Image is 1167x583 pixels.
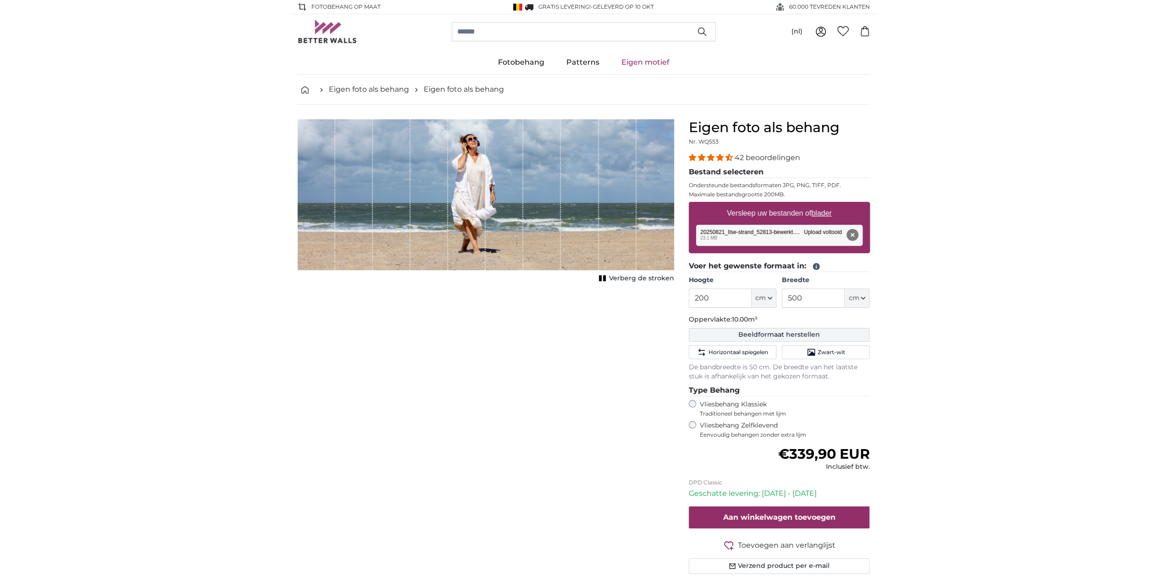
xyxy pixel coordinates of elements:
label: Versleep uw bestanden of [723,204,835,222]
button: Verzend product per e-mail [689,558,870,574]
img: Betterwalls [298,20,357,43]
button: Zwart-wit [782,345,869,359]
button: Toevoegen aan verlanglijst [689,539,870,551]
span: cm [755,294,766,303]
span: - [591,3,654,10]
legend: Voer het gewenste formaat in: [689,261,870,272]
div: Inclusief btw. [778,462,869,472]
p: Ondersteunde bestandsformaten JPG, PNG, TIFF, PDF. [689,182,870,189]
p: Geschatte levering: [DATE] - [DATE] [689,488,870,499]
button: (nl) [784,23,810,40]
a: Patterns [555,50,610,74]
span: Zwart-wit [818,349,845,356]
span: Nr. WQ553 [689,138,719,145]
a: Eigen foto als behang [329,84,409,95]
button: cm [752,289,776,308]
p: DPD Classic [689,479,870,486]
a: Eigen foto als behang [424,84,504,95]
div: 1 of 1 [298,119,674,285]
span: Verberg de stroken [609,274,674,283]
legend: Type Behang [689,385,870,396]
label: Vliesbehang Klassiek [700,400,853,417]
button: Beeldformaat herstellen [689,328,870,342]
span: 42 beoordelingen [735,153,800,162]
button: Horizontaal spiegelen [689,345,776,359]
u: blader [811,209,831,217]
nav: breadcrumbs [298,75,870,105]
span: Horizontaal spiegelen [708,349,768,356]
label: Breedte [782,276,869,285]
label: Vliesbehang Zelfklevend [700,421,870,439]
p: Maximale bestandsgrootte 200MB. [689,191,870,198]
span: cm [848,294,859,303]
span: €339,90 EUR [778,445,869,462]
h1: Eigen foto als behang [689,119,870,136]
span: 4.38 stars [689,153,735,162]
a: Fotobehang [487,50,555,74]
span: Traditioneel behangen met lijm [700,410,853,417]
span: GRATIS levering! [538,3,591,10]
span: 60.000 TEVREDEN KLANTEN [789,3,870,11]
legend: Bestand selecteren [689,167,870,178]
span: 10.00m² [732,315,758,323]
a: Eigen motief [610,50,680,74]
span: FOTOBEHANG OP MAAT [311,3,381,11]
span: Eenvoudig behangen zonder extra lijm [700,431,870,439]
label: Hoogte [689,276,776,285]
button: Aan winkelwagen toevoegen [689,506,870,528]
span: Aan winkelwagen toevoegen [723,513,835,522]
img: België [513,4,522,11]
p: De bandbreedte is 50 cm. De breedte van het laatste stuk is afhankelijk van het gekozen formaat. [689,363,870,381]
span: Toevoegen aan verlanglijst [738,540,835,551]
p: Oppervlakte: [689,315,870,324]
button: Verberg de stroken [596,272,674,285]
span: Geleverd op 10 okt [593,3,654,10]
button: cm [845,289,869,308]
